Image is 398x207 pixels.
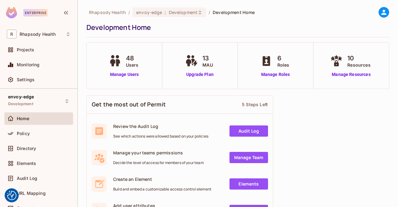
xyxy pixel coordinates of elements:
[259,71,293,78] a: Manage Roles
[347,54,370,63] span: 10
[113,134,208,139] span: See which actions were allowed based on your policies
[113,187,211,192] span: Build and embed a customizable access control element
[8,94,34,99] span: envoy-edge
[126,62,139,68] span: Users
[113,150,204,156] span: Manage your teams permissions
[213,9,255,15] span: Development Home
[7,30,16,39] span: R
[347,62,370,68] span: Resources
[17,47,34,52] span: Projects
[329,71,373,78] a: Manage Resources
[229,125,268,137] a: Audit Log
[17,131,30,136] span: Policy
[89,9,126,15] span: the active workspace
[128,9,130,15] li: /
[17,191,46,196] span: URL Mapping
[17,161,36,166] span: Elements
[229,152,268,163] a: Manage Team
[242,101,268,107] div: 5 Steps Left
[277,62,289,68] span: Roles
[184,71,216,78] a: Upgrade Plan
[229,178,268,190] a: Elements
[17,116,30,121] span: Home
[113,176,211,182] span: Create an Element
[202,62,213,68] span: MAU
[86,23,386,32] div: Development Home
[17,146,36,151] span: Directory
[7,191,16,200] button: Consent Preferences
[17,176,37,181] span: Audit Log
[17,62,40,67] span: Monitoring
[92,101,166,108] span: Get the most out of Permit
[169,9,197,15] span: Development
[8,101,33,106] span: Development
[6,7,17,18] img: SReyMgAAAABJRU5ErkJggg==
[209,9,210,15] li: /
[20,32,56,37] span: Workspace: Rhapsody Health
[17,77,35,82] span: Settings
[277,54,289,63] span: 6
[164,10,166,15] span: :
[136,9,162,15] span: envoy-edge
[113,160,204,165] span: Decide the level of access for members of your team
[126,54,139,63] span: 48
[202,54,213,63] span: 13
[107,71,142,78] a: Manage Users
[7,191,16,200] img: Revisit consent button
[113,123,208,129] span: Review the Audit Log
[23,9,48,16] div: Enterprise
